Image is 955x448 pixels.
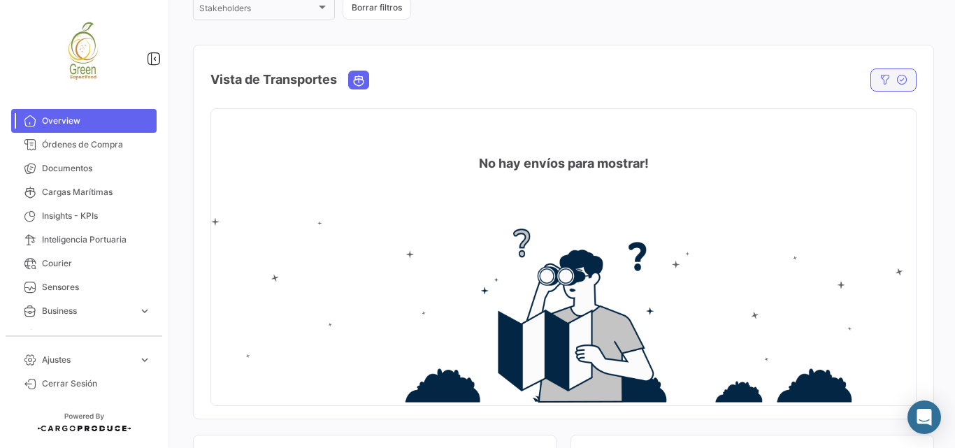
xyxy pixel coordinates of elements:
span: Cerrar Sesión [42,377,151,390]
img: no-info.png [211,218,916,403]
span: expand_more [138,328,151,341]
a: Sensores [11,275,157,299]
div: Abrir Intercom Messenger [907,400,941,434]
span: expand_more [138,354,151,366]
span: Courier [42,257,151,270]
span: Estadísticas [42,328,133,341]
span: Cargas Marítimas [42,186,151,198]
span: Business [42,305,133,317]
a: Overview [11,109,157,133]
span: Overview [42,115,151,127]
h4: Vista de Transportes [210,70,337,89]
span: expand_more [138,305,151,317]
img: 82d34080-0056-4c5d-9242-5a2d203e083a.jpeg [49,17,119,87]
a: Cargas Marítimas [11,180,157,204]
a: Documentos [11,157,157,180]
a: Órdenes de Compra [11,133,157,157]
span: Documentos [42,162,151,175]
span: Inteligencia Portuaria [42,233,151,246]
span: Sensores [42,281,151,294]
span: Ajustes [42,354,133,366]
button: Ocean [349,71,368,89]
a: Inteligencia Portuaria [11,228,157,252]
a: Insights - KPIs [11,204,157,228]
span: Insights - KPIs [42,210,151,222]
h4: No hay envíos para mostrar! [479,154,649,173]
span: Stakeholders [199,6,316,15]
span: Órdenes de Compra [42,138,151,151]
a: Courier [11,252,157,275]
